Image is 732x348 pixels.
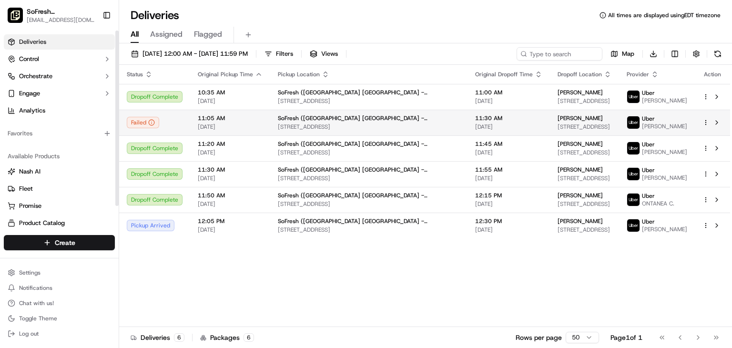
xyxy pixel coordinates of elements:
[198,114,263,122] span: 11:05 AM
[19,269,41,276] span: Settings
[19,174,27,181] img: 1736555255976-a54dd68f-1ca7-489b-9aae-adbdc363a1c4
[475,149,542,156] span: [DATE]
[79,173,82,181] span: •
[198,192,263,199] span: 11:50 AM
[198,149,263,156] span: [DATE]
[558,192,603,199] span: [PERSON_NAME]
[19,72,52,81] span: Orchestrate
[278,200,460,208] span: [STREET_ADDRESS]
[278,97,460,105] span: [STREET_ADDRESS]
[4,312,115,325] button: Toggle Theme
[278,226,460,234] span: [STREET_ADDRESS]
[198,174,263,182] span: [DATE]
[198,226,263,234] span: [DATE]
[558,71,602,78] span: Dropoff Location
[19,202,41,210] span: Promise
[278,123,460,131] span: [STREET_ADDRESS]
[90,213,153,222] span: API Documentation
[627,116,640,129] img: uber-new-logo.jpeg
[642,218,655,225] span: Uber
[558,166,603,174] span: [PERSON_NAME]
[10,38,173,53] p: Welcome 👋
[642,200,674,207] span: ONTANEA C.
[4,4,99,27] button: SoFresh (PA Pittsburgh - Downtown)SoFresh ([GEOGRAPHIC_DATA] [GEOGRAPHIC_DATA] - [GEOGRAPHIC_DATA...
[19,213,73,222] span: Knowledge Base
[81,214,88,221] div: 💻
[79,147,82,155] span: •
[622,50,634,58] span: Map
[642,141,655,148] span: Uber
[10,123,64,131] div: Past conversations
[276,50,293,58] span: Filters
[19,330,39,338] span: Log out
[278,140,460,148] span: SoFresh ([GEOGRAPHIC_DATA] [GEOGRAPHIC_DATA] - [GEOGRAPHIC_DATA])
[642,97,687,104] span: [PERSON_NAME]
[30,147,77,155] span: [PERSON_NAME]
[4,215,115,231] button: Product Catalog
[260,47,297,61] button: Filters
[642,123,687,130] span: [PERSON_NAME]
[475,114,542,122] span: 11:30 AM
[127,47,252,61] button: [DATE] 12:00 AM - [DATE] 11:59 PM
[711,47,724,61] button: Refresh
[608,11,721,19] span: All times are displayed using EDT timezone
[475,97,542,105] span: [DATE]
[4,103,115,118] a: Analytics
[558,149,611,156] span: [STREET_ADDRESS]
[4,34,115,50] a: Deliveries
[19,284,52,292] span: Notifications
[30,173,77,181] span: [PERSON_NAME]
[4,235,115,250] button: Create
[4,181,115,196] button: Fleet
[10,91,27,108] img: 1736555255976-a54dd68f-1ca7-489b-9aae-adbdc363a1c4
[67,235,115,243] a: Powered byPylon
[8,202,111,210] a: Promise
[19,38,46,46] span: Deliveries
[558,114,603,122] span: [PERSON_NAME]
[55,238,75,247] span: Create
[516,333,562,342] p: Rows per page
[43,91,156,100] div: Start new chat
[10,164,25,179] img: Angelique Valdez
[198,123,263,131] span: [DATE]
[4,198,115,214] button: Promise
[95,236,115,243] span: Pylon
[475,174,542,182] span: [DATE]
[25,61,172,71] input: Got a question? Start typing here...
[127,117,159,128] button: Failed
[517,47,602,61] input: Type to search
[148,122,173,133] button: See all
[200,333,254,342] div: Packages
[475,123,542,131] span: [DATE]
[27,16,95,24] span: [EMAIL_ADDRESS][DOMAIN_NAME]
[19,167,41,176] span: Nash AI
[131,29,139,40] span: All
[8,184,111,193] a: Fleet
[174,333,184,342] div: 6
[642,115,655,123] span: Uber
[198,89,263,96] span: 10:35 AM
[43,100,131,108] div: We're available if you need us!
[558,174,611,182] span: [STREET_ADDRESS]
[610,333,642,342] div: Page 1 of 1
[27,7,95,16] button: SoFresh ([GEOGRAPHIC_DATA] [GEOGRAPHIC_DATA] - [GEOGRAPHIC_DATA])
[475,140,542,148] span: 11:45 AM
[278,192,460,199] span: SoFresh ([GEOGRAPHIC_DATA] [GEOGRAPHIC_DATA] - [GEOGRAPHIC_DATA])
[627,219,640,232] img: uber-new-logo.jpeg
[278,71,320,78] span: Pickup Location
[19,89,40,98] span: Engage
[142,50,248,58] span: [DATE] 12:00 AM - [DATE] 11:59 PM
[4,297,115,310] button: Chat with us!
[19,219,65,227] span: Product Catalog
[278,89,460,96] span: SoFresh ([GEOGRAPHIC_DATA] [GEOGRAPHIC_DATA] - [GEOGRAPHIC_DATA])
[475,200,542,208] span: [DATE]
[198,97,263,105] span: [DATE]
[627,168,640,180] img: uber-new-logo.jpeg
[20,91,37,108] img: 1755196953914-cd9d9cba-b7f7-46ee-b6f5-75ff69acacf5
[627,194,640,206] img: uber-new-logo.jpeg
[558,97,611,105] span: [STREET_ADDRESS]
[642,166,655,174] span: Uber
[4,69,115,84] button: Orchestrate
